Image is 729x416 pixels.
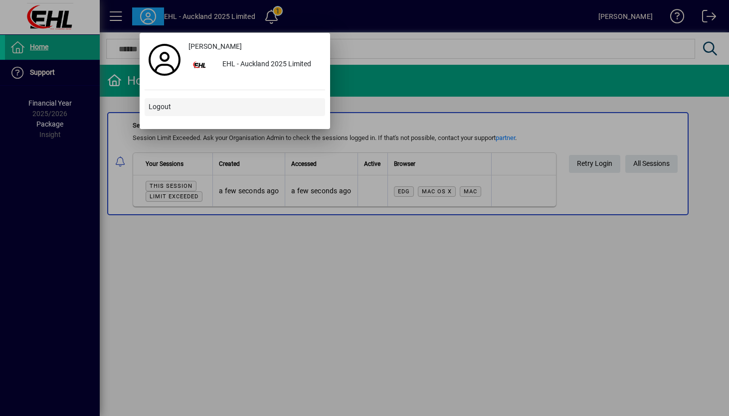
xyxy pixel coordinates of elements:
[214,56,325,74] div: EHL - Auckland 2025 Limited
[149,102,171,112] span: Logout
[145,51,184,69] a: Profile
[184,38,325,56] a: [PERSON_NAME]
[145,98,325,116] button: Logout
[184,56,325,74] button: EHL - Auckland 2025 Limited
[188,41,242,52] span: [PERSON_NAME]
